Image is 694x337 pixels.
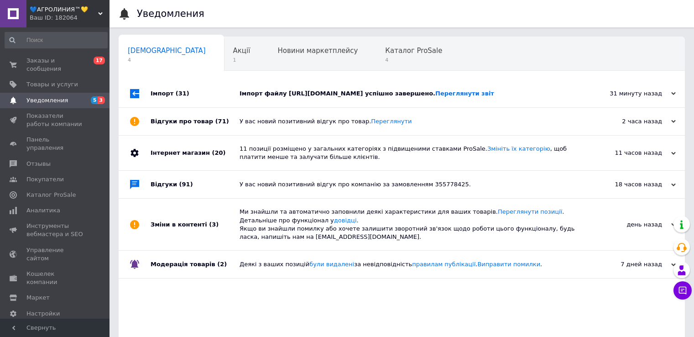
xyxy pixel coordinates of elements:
span: Отзывы [26,160,51,168]
span: Товары и услуги [26,80,78,89]
div: Імпорт [151,80,240,107]
div: Ми знайшли та автоматично заповнили деякі характеристики для ваших товарів. . Детальніше про функ... [240,208,584,241]
span: Настройки [26,310,60,318]
span: (71) [215,118,229,125]
span: Показатели работы компании [26,112,84,128]
a: Виправити помилки [477,261,540,268]
span: Управление сайтом [26,246,84,263]
span: Каталог ProSale [385,47,442,55]
span: Инструменты вебмастера и SEO [26,222,84,238]
div: Деякі з ваших позицій за невідповідність . . [240,260,584,269]
a: були видалені [309,261,354,268]
span: 1 [233,57,250,63]
div: день назад [584,221,676,229]
span: [DEMOGRAPHIC_DATA] [128,47,206,55]
span: 17 [94,57,105,64]
a: довідці [334,217,357,224]
div: Ваш ID: 182064 [30,14,110,22]
div: 11 часов назад [584,149,676,157]
span: 3 [98,96,105,104]
div: Імпорт файлу [URL][DOMAIN_NAME] успішно завершено. [240,90,584,98]
span: 4 [128,57,206,63]
div: Зміни в контенті [151,199,240,250]
a: правилам публікації [412,261,475,268]
input: Поиск [5,32,108,48]
span: 💙АГРОЛИНИЯ™💛 [30,5,98,14]
a: Переглянути [371,118,412,125]
span: 5 [91,96,98,104]
span: (91) [179,181,193,188]
div: 2 часа назад [584,117,676,126]
span: (2) [217,261,227,268]
div: Відгуки про товар [151,108,240,135]
a: Змініть їх категорію [487,145,550,152]
span: Уведомления [26,96,68,105]
span: Покупатели [26,175,64,184]
div: У вас новий позитивний відгук про товар. [240,117,584,126]
h1: Уведомления [137,8,204,19]
span: (31) [176,90,189,97]
a: Переглянути позиції [498,208,562,215]
span: Новини маркетплейсу [277,47,358,55]
button: Чат с покупателем [673,281,692,300]
span: Кошелек компании [26,270,84,286]
a: Переглянути звіт [435,90,494,97]
span: (20) [212,149,225,156]
div: 18 часов назад [584,180,676,189]
span: Заказы и сообщения [26,57,84,73]
div: 11 позиції розміщено у загальних категоріях з підвищеними ставками ProSale. , щоб платити менше т... [240,145,584,161]
div: Відгуки [151,171,240,198]
span: Акції [233,47,250,55]
span: Панель управления [26,136,84,152]
span: (3) [209,221,219,228]
div: 7 дней назад [584,260,676,269]
span: Маркет [26,294,50,302]
span: 4 [385,57,442,63]
div: У вас новий позитивний відгук про компанію за замовленням 355778425. [240,180,584,189]
div: Інтернет магазин [151,136,240,170]
div: Модерація товарів [151,251,240,278]
span: Каталог ProSale [26,191,76,199]
span: Аналитика [26,206,60,215]
div: 31 минуту назад [584,90,676,98]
